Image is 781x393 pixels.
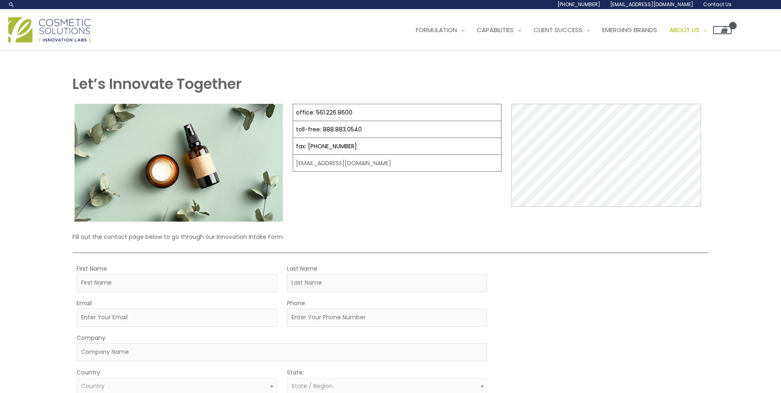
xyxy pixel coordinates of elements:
[287,309,487,327] input: Enter Your Phone Number
[527,18,596,42] a: Client Success
[296,125,362,133] a: toll-free: 888.883.0540
[72,232,709,242] p: Fill out the contact page below to go through our Innovation Intake Form.
[410,18,471,42] a: Formulation
[471,18,527,42] a: Capabilities
[663,18,713,42] a: About Us
[77,263,107,274] label: First Name
[713,26,732,34] a: View Shopping Cart, empty
[72,74,242,94] strong: Let’s Innovate Together
[77,274,277,292] input: First Name
[477,26,514,34] span: Capabilities
[296,142,357,150] a: fax: [PHONE_NUMBER]
[75,104,283,221] img: Contact page image for private label skincare manufacturer Cosmetic solutions shows a skin care b...
[596,18,663,42] a: Emerging Brands
[669,26,699,34] span: About Us
[287,298,305,309] label: Phone
[293,155,501,172] td: [EMAIL_ADDRESS][DOMAIN_NAME]
[557,1,600,8] span: [PHONE_NUMBER]
[77,309,277,327] input: Enter Your Email
[291,382,333,390] span: State / Region
[296,108,352,117] a: office: 561.226.8600
[77,367,101,378] label: Country:
[534,26,583,34] span: Client Success
[610,1,693,8] span: [EMAIL_ADDRESS][DOMAIN_NAME]
[77,343,487,361] input: Company Name
[287,367,304,378] label: State:
[703,1,732,8] span: Contact Us
[81,382,105,390] span: Country
[416,26,457,34] span: Formulation
[287,263,317,274] label: Last Name
[77,298,92,309] label: Email
[8,17,91,42] img: Cosmetic Solutions Logo
[287,274,487,292] input: Last Name
[77,332,105,343] label: Company
[8,1,15,8] a: Search icon link
[602,26,657,34] span: Emerging Brands
[403,18,732,42] nav: Site Navigation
